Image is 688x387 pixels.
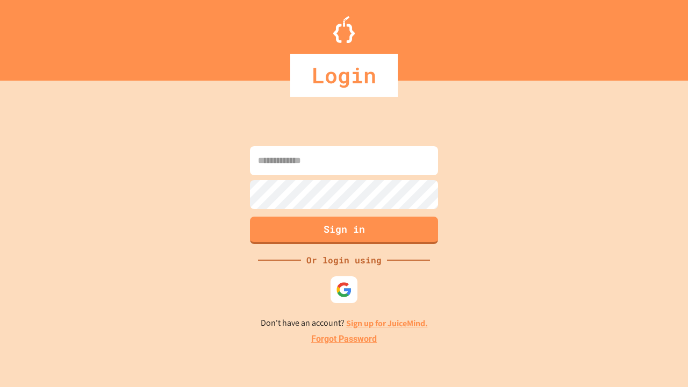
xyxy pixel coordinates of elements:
[301,254,387,267] div: Or login using
[346,318,428,329] a: Sign up for JuiceMind.
[333,16,355,43] img: Logo.svg
[261,317,428,330] p: Don't have an account?
[250,217,438,244] button: Sign in
[336,282,352,298] img: google-icon.svg
[311,333,377,346] a: Forgot Password
[290,54,398,97] div: Login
